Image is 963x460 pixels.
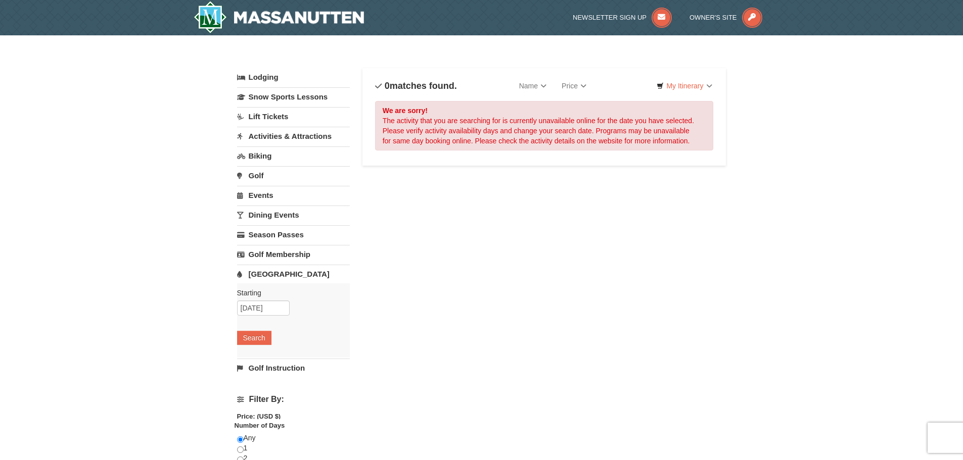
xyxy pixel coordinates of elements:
[194,1,364,33] img: Massanutten Resort Logo
[650,78,718,93] a: My Itinerary
[237,146,350,165] a: Biking
[237,395,350,404] h4: Filter By:
[194,1,364,33] a: Massanutten Resort
[237,87,350,106] a: Snow Sports Lessons
[237,265,350,283] a: [GEOGRAPHIC_DATA]
[237,225,350,244] a: Season Passes
[237,206,350,224] a: Dining Events
[235,422,285,429] strong: Number of Days
[554,76,594,96] a: Price
[237,107,350,126] a: Lift Tickets
[573,14,672,21] a: Newsletter Sign Up
[375,101,714,150] div: The activity that you are searching for is currently unavailable online for the date you have sel...
[690,14,737,21] span: Owner's Site
[237,166,350,185] a: Golf
[690,14,762,21] a: Owner's Site
[383,107,428,115] strong: We are sorry!
[237,288,342,298] label: Starting
[237,127,350,145] a: Activities & Attractions
[237,359,350,377] a: Golf Instruction
[237,245,350,264] a: Golf Membership
[237,68,350,86] a: Lodging
[573,14,647,21] span: Newsletter Sign Up
[237,186,350,205] a: Events
[512,76,554,96] a: Name
[237,331,271,345] button: Search
[237,413,281,420] strong: Price: (USD $)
